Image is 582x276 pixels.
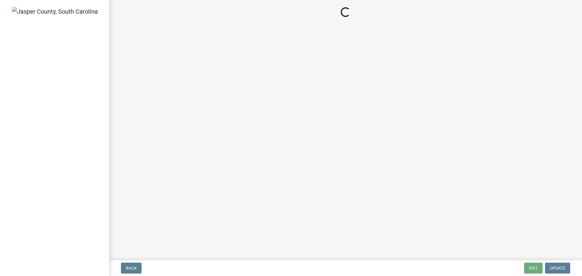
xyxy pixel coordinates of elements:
[126,266,137,271] span: Back
[545,263,570,274] button: Update
[121,263,142,274] button: Back
[12,7,98,16] img: Jasper County, South Carolina
[524,263,543,274] button: Exit
[550,266,565,271] span: Update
